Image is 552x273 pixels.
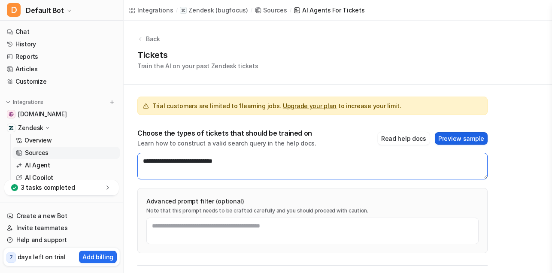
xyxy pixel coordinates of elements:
[9,125,14,130] img: Zendesk
[26,4,64,16] span: Default Bot
[137,129,316,137] p: Choose the types of tickets that should be trained on
[25,161,50,170] p: AI Agent
[13,99,43,106] p: Integrations
[215,6,248,15] p: ( bugfocus )
[25,149,49,157] p: Sources
[12,134,120,146] a: Overview
[146,34,160,43] p: Back
[251,6,252,14] span: /
[129,6,173,15] a: Integrations
[9,254,13,261] p: 7
[283,102,337,109] a: Upgrade your plan
[146,207,479,214] p: Note that this prompt needs to be crafted carefully and you should proceed with caution.
[152,101,401,110] span: Trial customers are limited to 1 learning jobs. to increase your limit.
[137,49,258,61] h1: Tickets
[3,98,46,106] button: Integrations
[21,183,75,192] p: 3 tasks completed
[3,108,120,120] a: help.brightpattern.com[DOMAIN_NAME]
[12,172,120,184] a: AI Copilot
[24,136,52,145] p: Overview
[79,251,117,263] button: Add billing
[5,99,11,105] img: expand menu
[18,110,67,118] span: [DOMAIN_NAME]
[18,124,43,132] p: Zendesk
[263,6,287,15] div: Sources
[180,6,248,15] a: Zendesk(bugfocus)
[137,6,173,15] div: Integrations
[82,252,113,261] p: Add billing
[3,38,120,50] a: History
[9,112,14,117] img: help.brightpattern.com
[3,63,120,75] a: Articles
[294,6,364,15] a: AI Agents for tickets
[12,159,120,171] a: AI Agent
[18,252,66,261] p: days left on trial
[109,99,115,105] img: menu_add.svg
[7,3,21,17] span: D
[3,210,120,222] a: Create a new Bot
[176,6,178,14] span: /
[25,173,53,182] p: AI Copilot
[290,6,291,14] span: /
[378,132,430,145] button: Read help docs
[188,6,214,15] p: Zendesk
[3,76,120,88] a: Customize
[3,234,120,246] a: Help and support
[3,51,120,63] a: Reports
[3,222,120,234] a: Invite teammates
[435,132,488,145] button: Preview sample
[12,147,120,159] a: Sources
[302,6,364,15] div: AI Agents for tickets
[146,197,479,206] p: Advanced prompt filter (optional)
[255,6,287,15] a: Sources
[137,61,258,70] p: Train the AI on your past Zendesk tickets
[137,139,316,148] p: Learn how to construct a valid search query in the help docs.
[3,26,120,38] a: Chat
